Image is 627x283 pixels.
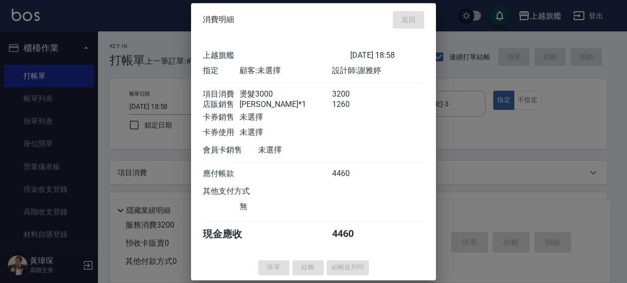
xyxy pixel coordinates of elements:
[332,169,369,179] div: 4460
[332,66,424,76] div: 設計師: 謝雅婷
[203,228,258,241] div: 現金應收
[240,128,332,138] div: 未選擇
[203,66,240,76] div: 指定
[203,169,240,179] div: 應付帳款
[240,202,332,212] div: 無
[350,51,424,61] div: [DATE] 18:58
[203,51,350,61] div: 上越旗艦
[203,15,234,25] span: 消費明細
[203,145,258,155] div: 會員卡銷售
[203,112,240,123] div: 卡券銷售
[203,128,240,138] div: 卡券使用
[240,89,332,100] div: 燙髮3000
[203,186,277,197] div: 其他支付方式
[332,228,369,241] div: 4460
[332,100,369,110] div: 1260
[240,66,332,76] div: 顧客: 未選擇
[203,100,240,110] div: 店販銷售
[258,145,350,155] div: 未選擇
[203,89,240,100] div: 項目消費
[332,89,369,100] div: 3200
[240,100,332,110] div: [PERSON_NAME]*1
[240,112,332,123] div: 未選擇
